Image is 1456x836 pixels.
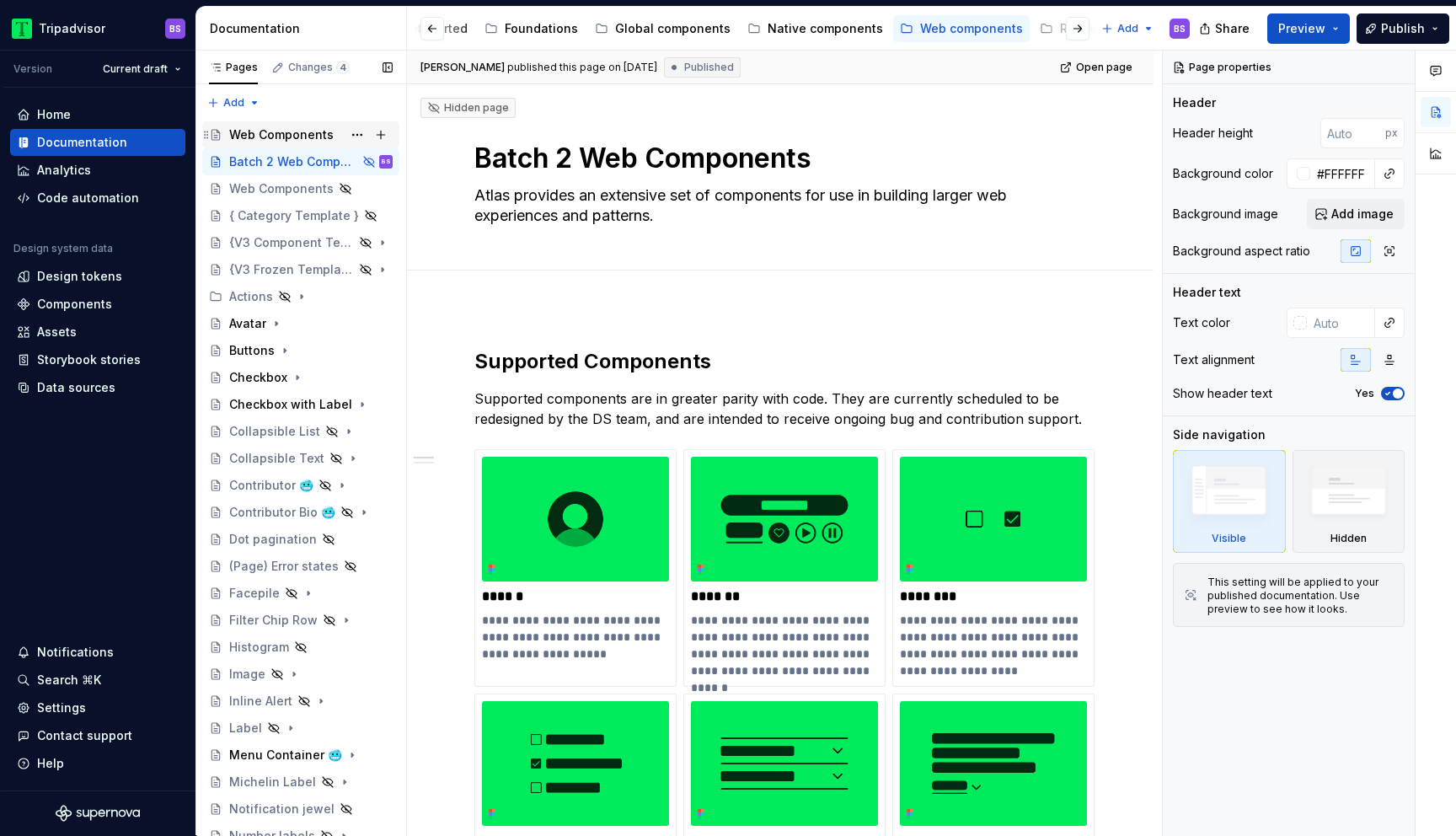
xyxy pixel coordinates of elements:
div: Show header text [1173,385,1272,402]
a: Menu Container 🥶 [202,742,399,769]
div: Changes [288,61,350,74]
img: 4f4659de-a836-4e90-9e4a-72b5376aeed0.png [691,457,878,581]
div: BS [1174,22,1186,35]
a: Batch 2 Web ComponentsBS [202,148,399,175]
button: Add image [1307,199,1405,229]
div: Collapsible Text [229,450,324,467]
span: Add [223,96,244,110]
div: Side navigation [1173,426,1266,443]
span: Add image [1331,206,1394,222]
button: Current draft [95,57,189,81]
a: { Category Template } [202,202,399,229]
span: Add [1117,22,1138,35]
div: Web Components [229,180,334,197]
a: (Page) Error states [202,553,399,580]
div: BS [169,22,181,35]
span: Open page [1076,61,1132,74]
div: Checkbox [229,369,287,386]
div: Inline Alert [229,693,292,710]
button: Share [1191,13,1261,44]
button: Contact support [10,722,185,749]
div: Contact support [37,727,132,744]
div: Dot pagination [229,531,317,548]
a: Open page [1055,56,1140,79]
a: Documentation [10,129,185,156]
p: Supported components are in greater parity with code. They are currently scheduled to be redesign... [474,389,1086,429]
img: 0ed0e8b8-9446-497d-bad0-376821b19aa5.png [12,19,32,39]
div: Web Components [229,126,334,143]
img: 9c27ed68-c4c8-4b28-9bf8-a8154c8ffc9e.png [900,457,1087,581]
span: [PERSON_NAME] [420,61,505,74]
a: Native components [741,15,890,42]
div: Contributor Bio 🥶 [229,504,335,521]
div: Background image [1173,206,1278,222]
a: Foundations [478,15,585,42]
div: BS [382,153,391,170]
div: Image [229,666,265,683]
div: Data sources [37,379,115,396]
button: TripadvisorBS [3,10,192,46]
a: Label [202,715,399,742]
img: 40450a3b-b2f6-49ff-a0ec-dfa0020e3f26.png [691,701,878,826]
a: Image [202,661,399,688]
div: {V3 Component Template} [229,234,354,251]
button: Publish [1357,13,1449,44]
div: Tripadvisor [39,20,105,37]
button: Help [10,750,185,777]
div: Hidden page [427,101,509,115]
div: Text color [1173,314,1230,331]
label: Yes [1355,387,1374,400]
div: Batch 2 Web Components [229,153,357,170]
a: Collapsible List [202,418,399,445]
div: Checkbox with Label [229,396,352,413]
div: Help [37,755,64,772]
input: Auto [1307,308,1375,338]
p: px [1385,126,1398,140]
div: This setting will be applied to your published documentation. Use preview to see how it looks. [1207,576,1394,616]
a: Filter Chip Row [202,607,399,634]
span: Publish [1381,20,1425,37]
a: Histogram [202,634,399,661]
input: Auto [1320,118,1385,148]
a: Buttons [202,337,399,364]
img: 7f2d07de-1718-4143-8048-fec175adf211.png [482,457,669,581]
div: { Category Template } [229,207,359,224]
div: Header text [1173,284,1241,301]
div: Avatar [229,315,266,332]
div: Header [1173,94,1216,111]
div: Version [13,62,52,76]
span: Published [684,61,734,74]
a: {V3 Component Template} [202,229,399,256]
div: Label [229,720,262,737]
span: Share [1215,20,1250,37]
button: Add [1096,17,1159,40]
a: Assets [10,319,185,346]
div: Assets [37,324,77,340]
div: Histogram [229,639,289,656]
div: Filter Chip Row [229,612,318,629]
div: Design tokens [37,268,122,285]
span: 4 [336,61,350,74]
div: Actions [202,283,399,310]
div: Foundations [505,20,578,37]
div: Settings [37,699,86,716]
span: Preview [1278,20,1325,37]
a: Settings [10,694,185,721]
div: Background color [1173,165,1273,182]
div: Documentation [210,20,399,37]
div: Hidden [1293,450,1405,553]
a: Components [10,291,185,318]
svg: Supernova Logo [56,805,140,822]
div: Analytics [37,162,91,179]
div: Hidden [1330,532,1367,545]
a: Storybook stories [10,346,185,373]
textarea: Batch 2 Web Components [471,138,1083,179]
a: Contributor 🥶 [202,472,399,499]
button: Preview [1267,13,1350,44]
div: Documentation [37,134,127,151]
div: {V3 Frozen Template} [229,261,354,278]
div: Collapsible List [229,423,320,440]
h2: Supported Components [474,348,1086,375]
a: Notification jewel [202,796,399,823]
a: Home [10,101,185,128]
